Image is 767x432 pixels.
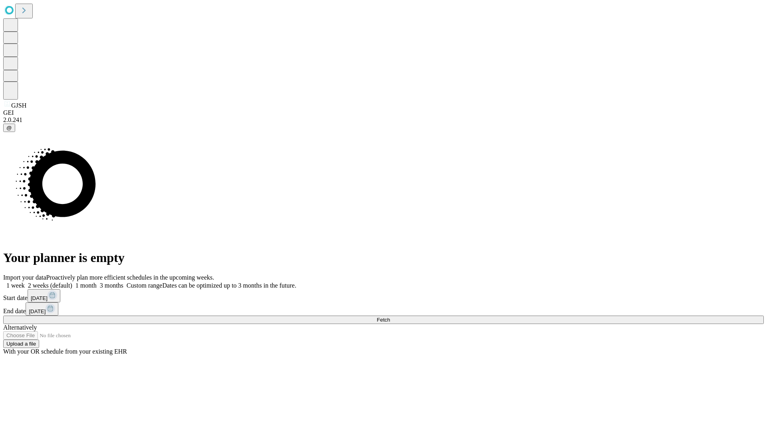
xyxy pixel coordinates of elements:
div: GEI [3,109,764,116]
span: [DATE] [29,308,46,314]
span: GJSH [11,102,26,109]
span: [DATE] [31,295,48,301]
button: [DATE] [28,289,60,302]
button: Upload a file [3,340,39,348]
span: @ [6,125,12,131]
span: 1 week [6,282,25,289]
div: End date [3,302,764,316]
button: @ [3,124,15,132]
span: Fetch [377,317,390,323]
div: 2.0.241 [3,116,764,124]
span: Dates can be optimized up to 3 months in the future. [162,282,296,289]
button: [DATE] [26,302,58,316]
button: Fetch [3,316,764,324]
span: Import your data [3,274,46,281]
span: Custom range [127,282,162,289]
h1: Your planner is empty [3,250,764,265]
span: 1 month [76,282,97,289]
span: Proactively plan more efficient schedules in the upcoming weeks. [46,274,214,281]
span: Alternatively [3,324,37,331]
span: 2 weeks (default) [28,282,72,289]
span: 3 months [100,282,123,289]
span: With your OR schedule from your existing EHR [3,348,127,355]
div: Start date [3,289,764,302]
